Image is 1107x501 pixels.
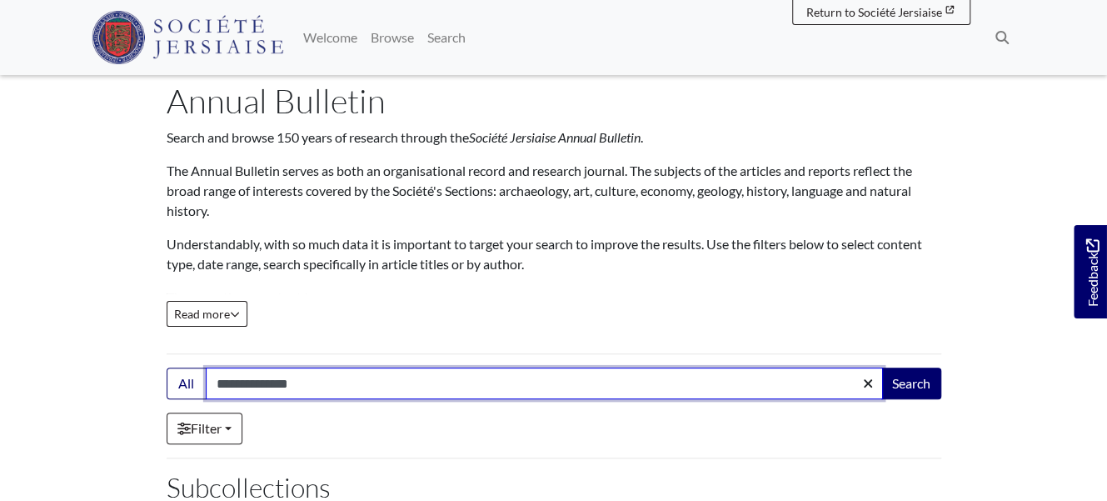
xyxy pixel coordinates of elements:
[167,161,941,221] p: The Annual Bulletin serves as both an organisational record and research journal. The subjects of...
[1074,225,1107,318] a: Would you like to provide feedback?
[806,5,942,19] span: Return to Société Jersiaise
[469,129,641,145] em: Société Jersiaise Annual Bulletin
[167,81,941,121] h1: Annual Bulletin
[167,413,242,444] a: Filter
[206,368,883,399] input: Search this collection...
[167,128,941,148] p: Search and browse 150 years of research through the .
[92,11,284,64] img: Société Jersiaise
[167,234,941,274] p: Understandably, with so much data it is important to target your search to improve the results. U...
[174,307,240,321] span: Read more
[364,21,421,54] a: Browse
[1082,239,1102,307] span: Feedback
[297,21,364,54] a: Welcome
[92,7,284,68] a: Société Jersiaise logo
[881,368,941,399] button: Search
[167,368,207,399] button: All
[167,301,247,327] button: Read all of the content
[421,21,472,54] a: Search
